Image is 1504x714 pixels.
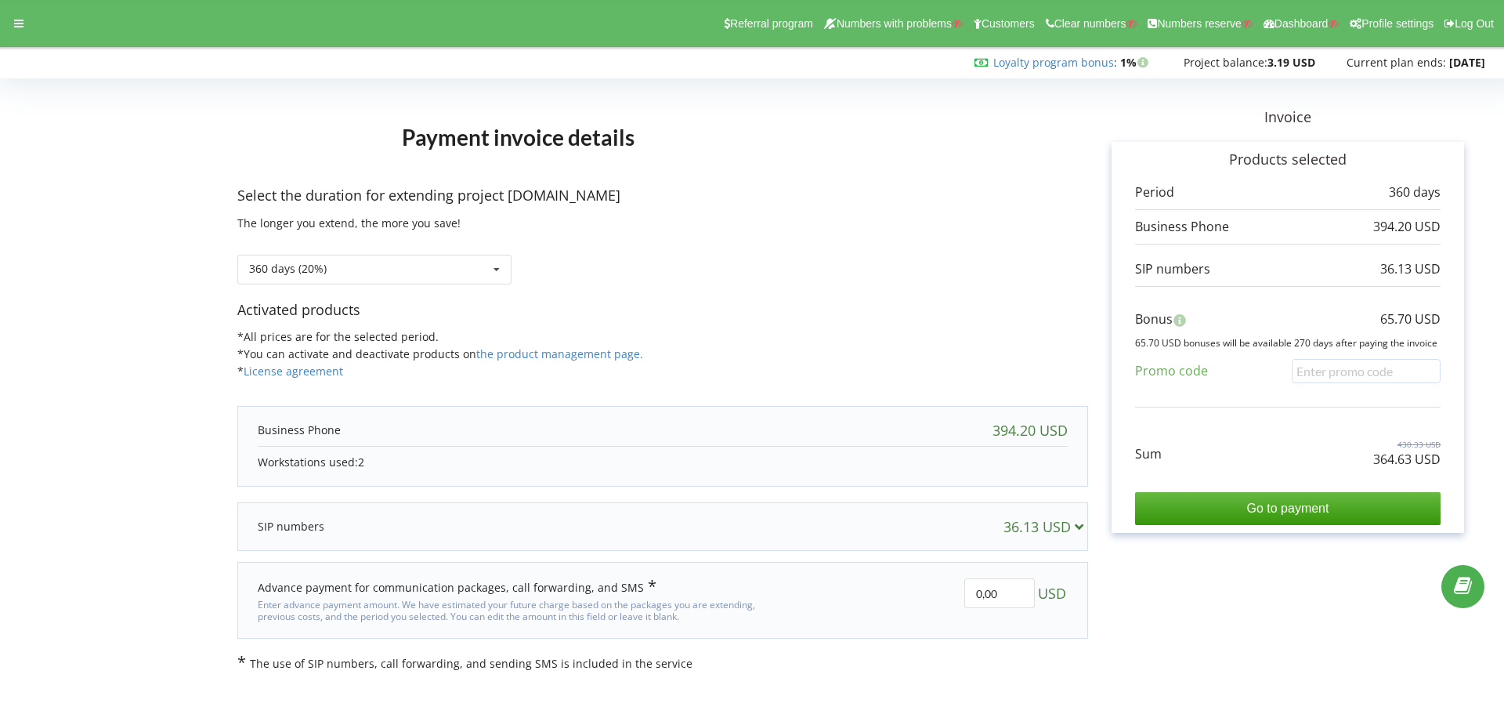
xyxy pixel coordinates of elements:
[258,578,656,596] div: Advance payment for communication packages, call forwarding, and SMS
[1449,55,1485,70] strong: [DATE]
[993,55,1114,70] a: Loyalty program bonus
[1135,260,1210,278] p: SIP numbers
[1389,183,1441,201] p: 360 days
[1003,519,1090,535] div: 36.13 USD
[1292,359,1441,383] input: Enter promo code
[1373,218,1441,236] p: 394.20 USD
[1380,310,1441,328] p: 65.70 USD
[258,422,341,438] p: Business Phone
[258,596,756,622] div: Enter advance payment amount. We have estimated your future charge based on the packages you are ...
[237,654,1088,672] p: The use of SIP numbers, call forwarding, and sending SMS is included in the service
[1135,336,1441,350] p: 65.70 USD bonuses will be available 270 days after paying the invoice
[1135,183,1174,201] p: Period
[476,346,643,361] a: the product management page.
[237,216,461,230] span: The longer you extend, the more you save!
[237,346,643,361] span: *You can activate and deactivate products on
[258,455,1068,470] p: Workstations used:
[1135,310,1173,328] p: Bonus
[249,263,327,274] div: 360 days (20%)
[1157,17,1241,30] span: Numbers reserve
[730,17,813,30] span: Referral program
[1135,445,1162,463] p: Sum
[244,364,343,379] a: License agreement
[1135,150,1441,170] p: Products selected
[992,422,1068,438] div: 394.20 USD
[837,17,952,30] span: Numbers with problems
[1274,17,1329,30] span: Dashboard
[1373,439,1441,450] p: 430.33 USD
[237,300,1088,321] p: Activated products
[237,100,799,175] h1: Payment invoice details
[1380,260,1441,278] p: 36.13 USD
[1038,578,1066,608] span: USD
[1455,17,1494,30] span: Log Out
[1088,107,1488,128] p: Invoice
[1347,55,1446,70] span: Current plan ends:
[1135,492,1441,525] input: Go to payment
[237,329,439,344] span: *All prices are for the selected period.
[1120,55,1152,70] strong: 1%
[258,519,324,535] p: SIP numbers
[982,17,1035,30] span: Customers
[1373,451,1441,469] p: 364.63 USD
[358,455,364,469] span: 2
[1267,55,1315,70] strong: 3.19 USD
[1361,17,1433,30] span: Profile settings
[1135,218,1229,236] p: Business Phone
[237,186,1088,206] p: Select the duration for extending project [DOMAIN_NAME]
[1054,17,1126,30] span: Clear numbers
[1184,55,1267,70] span: Project balance:
[1135,362,1208,380] p: Promo code
[993,55,1117,70] span: :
